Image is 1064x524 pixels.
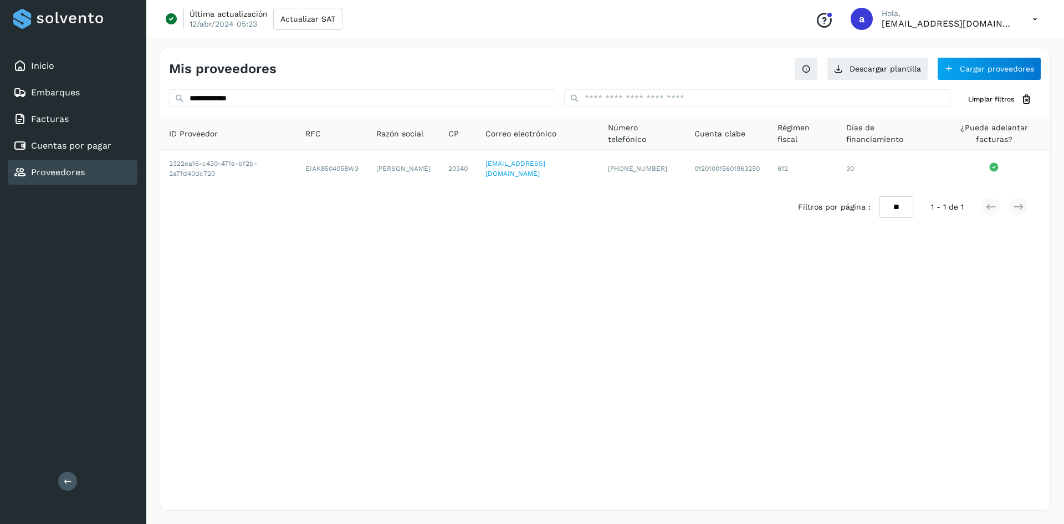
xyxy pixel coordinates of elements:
[694,128,745,140] span: Cuenta clabe
[882,18,1015,29] p: admon@logicen.com.mx
[448,128,459,140] span: CP
[777,122,828,145] span: Régimen fiscal
[31,87,80,98] a: Embarques
[931,201,964,213] span: 1 - 1 de 1
[31,60,54,71] a: Inicio
[190,19,257,29] p: 12/abr/2024 05:23
[485,128,556,140] span: Correo electrónico
[686,150,769,187] td: 012010015601963250
[959,89,1041,110] button: Limpiar filtros
[798,201,871,213] span: Filtros por página :
[947,122,1041,145] span: ¿Puede adelantar facturas?
[439,150,477,187] td: 20340
[31,167,85,177] a: Proveedores
[376,128,423,140] span: Razón social
[31,114,69,124] a: Facturas
[296,150,367,187] td: EIAK8504058W3
[846,122,929,145] span: Días de financiamiento
[8,134,137,158] div: Cuentas por pagar
[160,150,296,187] td: 2322ea16-c430-471e-bf2b-2a7fd40dc720
[837,150,938,187] td: 30
[190,9,268,19] p: Última actualización
[305,128,321,140] span: RFC
[31,140,111,151] a: Cuentas por pagar
[882,9,1015,18] p: Hola,
[8,107,137,131] div: Facturas
[769,150,837,187] td: 612
[169,61,277,77] h4: Mis proveedores
[169,128,218,140] span: ID Proveedor
[273,8,342,30] button: Actualizar SAT
[608,165,667,172] span: [PHONE_NUMBER]
[485,160,545,177] a: [EMAIL_ADDRESS][DOMAIN_NAME]
[968,94,1014,104] span: Limpiar filtros
[367,150,439,187] td: [PERSON_NAME]
[8,54,137,78] div: Inicio
[8,80,137,105] div: Embarques
[8,160,137,185] div: Proveedores
[280,15,335,23] span: Actualizar SAT
[827,57,928,80] button: Descargar plantilla
[937,57,1041,80] button: Cargar proveedores
[608,122,677,145] span: Número telefónico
